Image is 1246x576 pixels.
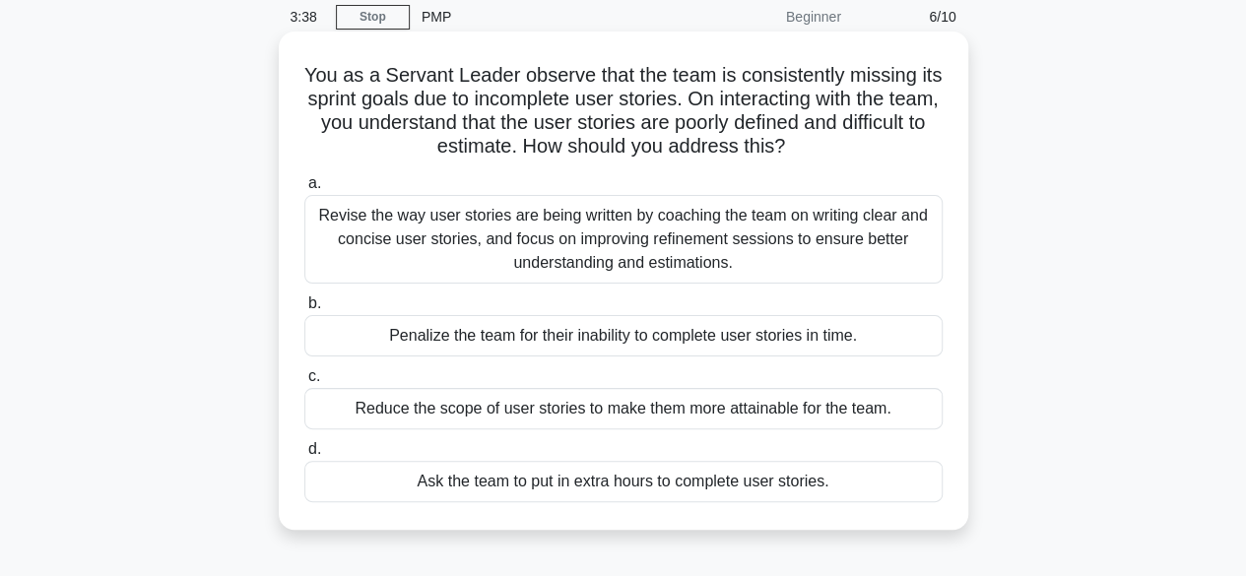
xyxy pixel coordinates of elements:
span: c. [308,367,320,384]
div: Reduce the scope of user stories to make them more attainable for the team. [304,388,943,429]
span: a. [308,174,321,191]
div: Revise the way user stories are being written by coaching the team on writing clear and concise u... [304,195,943,284]
span: d. [308,440,321,457]
span: b. [308,294,321,311]
div: Ask the team to put in extra hours to complete user stories. [304,461,943,502]
div: Penalize the team for their inability to complete user stories in time. [304,315,943,356]
a: Stop [336,5,410,30]
h5: You as a Servant Leader observe that the team is consistently missing its sprint goals due to inc... [302,63,945,160]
